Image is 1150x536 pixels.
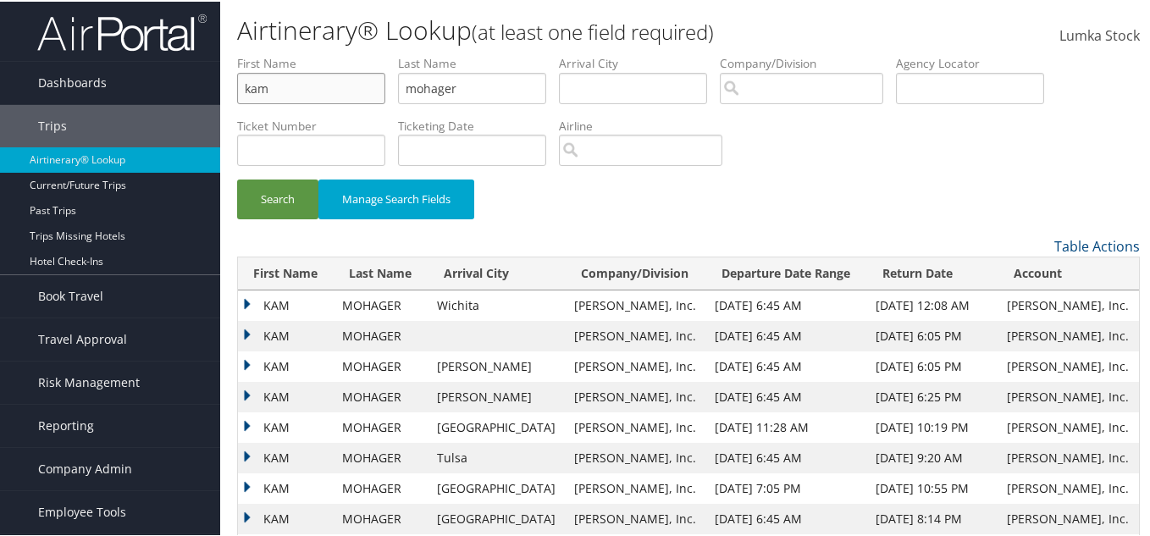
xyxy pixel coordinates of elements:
[398,116,559,133] label: Ticketing Date
[566,289,706,319] td: [PERSON_NAME], Inc.
[998,350,1139,380] td: [PERSON_NAME], Inc.
[398,53,559,70] label: Last Name
[37,11,207,51] img: airportal-logo.png
[706,472,867,502] td: [DATE] 7:05 PM
[38,403,94,445] span: Reporting
[428,411,566,441] td: [GEOGRAPHIC_DATA]
[472,16,714,44] small: (at least one field required)
[38,103,67,146] span: Trips
[38,489,126,532] span: Employee Tools
[38,60,107,102] span: Dashboards
[428,256,566,289] th: Arrival City: activate to sort column ascending
[1054,235,1140,254] a: Table Actions
[238,380,334,411] td: KAM
[867,411,998,441] td: [DATE] 10:19 PM
[998,472,1139,502] td: [PERSON_NAME], Inc.
[38,446,132,489] span: Company Admin
[318,178,474,218] button: Manage Search Fields
[334,472,428,502] td: MOHAGER
[428,441,566,472] td: Tulsa
[566,256,706,289] th: Company/Division
[720,53,896,70] label: Company/Division
[428,350,566,380] td: [PERSON_NAME]
[428,472,566,502] td: [GEOGRAPHIC_DATA]
[238,289,334,319] td: KAM
[998,256,1139,289] th: Account: activate to sort column ascending
[706,256,867,289] th: Departure Date Range: activate to sort column ascending
[238,472,334,502] td: KAM
[238,411,334,441] td: KAM
[238,350,334,380] td: KAM
[998,289,1139,319] td: [PERSON_NAME], Inc.
[566,380,706,411] td: [PERSON_NAME], Inc.
[428,502,566,533] td: [GEOGRAPHIC_DATA]
[998,502,1139,533] td: [PERSON_NAME], Inc.
[1059,8,1140,61] a: Lumka Stock
[238,256,334,289] th: First Name: activate to sort column ascending
[706,441,867,472] td: [DATE] 6:45 AM
[334,441,428,472] td: MOHAGER
[566,472,706,502] td: [PERSON_NAME], Inc.
[38,317,127,359] span: Travel Approval
[559,53,720,70] label: Arrival City
[237,11,839,47] h1: Airtinerary® Lookup
[566,502,706,533] td: [PERSON_NAME], Inc.
[867,472,998,502] td: [DATE] 10:55 PM
[428,380,566,411] td: [PERSON_NAME]
[566,319,706,350] td: [PERSON_NAME], Inc.
[334,350,428,380] td: MOHAGER
[1059,25,1140,43] span: Lumka Stock
[566,411,706,441] td: [PERSON_NAME], Inc.
[998,411,1139,441] td: [PERSON_NAME], Inc.
[867,256,998,289] th: Return Date: activate to sort column ascending
[706,380,867,411] td: [DATE] 6:45 AM
[238,441,334,472] td: KAM
[867,319,998,350] td: [DATE] 6:05 PM
[38,360,140,402] span: Risk Management
[237,53,398,70] label: First Name
[706,289,867,319] td: [DATE] 6:45 AM
[334,380,428,411] td: MOHAGER
[428,289,566,319] td: Wichita
[334,256,428,289] th: Last Name: activate to sort column ascending
[559,116,735,133] label: Airline
[998,441,1139,472] td: [PERSON_NAME], Inc.
[706,411,867,441] td: [DATE] 11:28 AM
[334,411,428,441] td: MOHAGER
[566,350,706,380] td: [PERSON_NAME], Inc.
[867,502,998,533] td: [DATE] 8:14 PM
[867,289,998,319] td: [DATE] 12:08 AM
[998,319,1139,350] td: [PERSON_NAME], Inc.
[706,502,867,533] td: [DATE] 6:45 AM
[896,53,1057,70] label: Agency Locator
[334,289,428,319] td: MOHAGER
[706,319,867,350] td: [DATE] 6:45 AM
[334,319,428,350] td: MOHAGER
[867,350,998,380] td: [DATE] 6:05 PM
[867,441,998,472] td: [DATE] 9:20 AM
[237,116,398,133] label: Ticket Number
[237,178,318,218] button: Search
[334,502,428,533] td: MOHAGER
[867,380,998,411] td: [DATE] 6:25 PM
[238,319,334,350] td: KAM
[566,441,706,472] td: [PERSON_NAME], Inc.
[706,350,867,380] td: [DATE] 6:45 AM
[38,274,103,316] span: Book Travel
[998,380,1139,411] td: [PERSON_NAME], Inc.
[238,502,334,533] td: KAM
